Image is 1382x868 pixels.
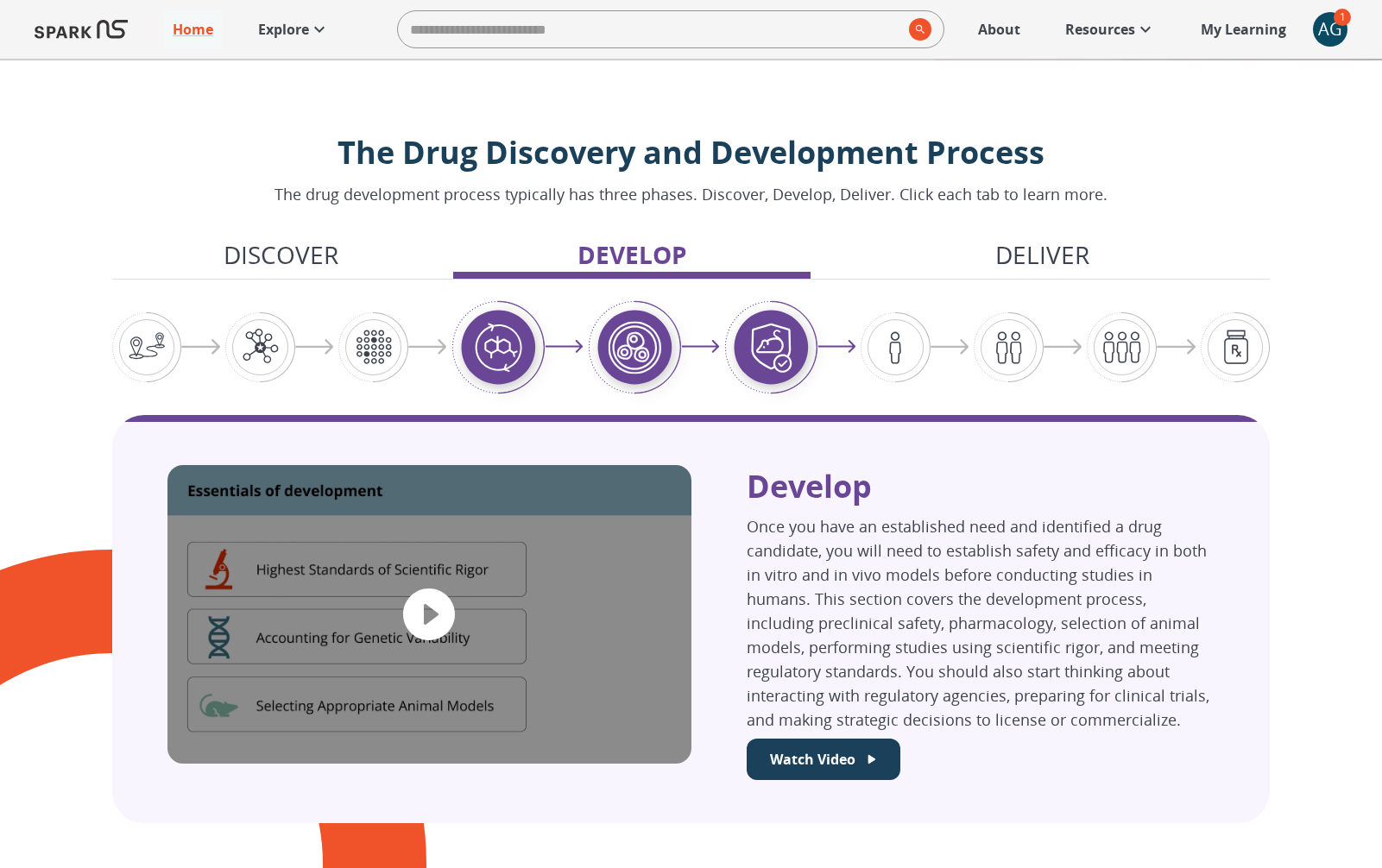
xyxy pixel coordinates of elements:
div: AG [1313,12,1347,47]
p: Develop [577,236,687,273]
button: play video [391,576,467,652]
img: Logo of SPARK at Stanford [35,9,128,50]
img: arrow-right [545,340,584,354]
img: arrow-right [1044,339,1083,355]
a: Resources [1057,10,1164,48]
a: About [969,10,1029,48]
img: arrow-right [408,339,448,355]
p: Watch Video [770,749,855,770]
button: account of current user [1313,12,1347,47]
img: arrow-right [181,339,221,355]
p: The drug development process typically has three phases. Discover, Develop, Deliver. Click each t... [275,183,1107,206]
button: search [902,11,931,47]
img: arrow-right [931,339,970,355]
p: Explore [258,19,309,40]
p: My Learning [1201,19,1286,40]
p: Once you have an established need and identified a drug candidate, you will need to establish saf... [747,514,1215,732]
img: arrow-right [1157,339,1196,355]
p: Discover [224,236,338,273]
p: About [978,19,1020,40]
p: Deliver [995,236,1089,273]
img: arrow-right [681,340,721,354]
button: Watch Welcome Video [747,739,900,780]
a: Home [164,10,222,48]
p: Home [173,19,213,40]
img: arrow-right [817,340,857,354]
a: My Learning [1192,10,1296,48]
span: 1 [1334,9,1351,26]
div: Graphic showing the progression through the Discover, Develop, and Deliver pipeline, highlighting... [112,300,1270,394]
img: arrow-right [295,339,335,355]
p: Develop [747,465,1215,507]
div: Logo of SPARK NS, featuring the words "Develop: Preparing Your Lead Candidate for the Clinic” [167,465,691,764]
p: The Drug Discovery and Development Process [275,129,1107,176]
a: Explore [249,10,338,48]
p: Resources [1065,19,1135,40]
